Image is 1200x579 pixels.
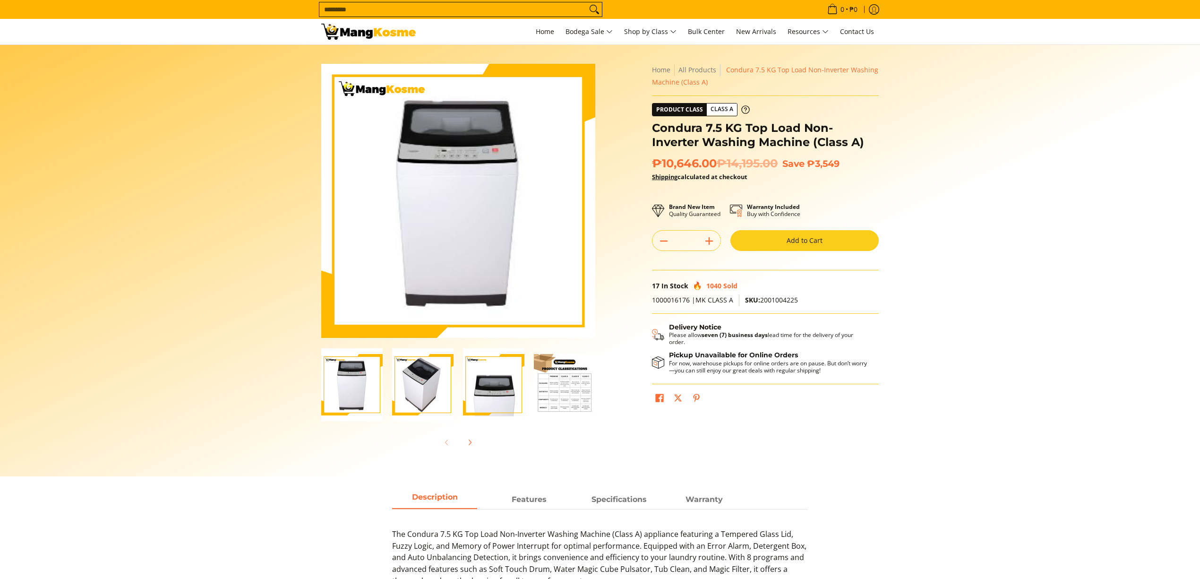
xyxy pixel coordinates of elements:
[652,173,747,181] strong: calculated at checkout
[782,158,805,169] span: Save
[683,19,729,44] a: Bulk Center
[783,19,833,44] a: Resources
[848,6,859,13] span: ₱0
[321,348,383,422] img: condura-7.5kg-topload-non-inverter-washing-machine-class-c-full-view-mang-kosme
[392,491,477,509] a: Description
[652,65,670,74] a: Home
[652,173,677,181] a: Shipping
[678,65,716,74] a: All Products
[839,6,846,13] span: 0
[669,203,720,217] p: Quality Guaranteed
[706,281,721,290] span: 1040
[652,156,778,171] span: ₱10,646.00
[531,19,559,44] a: Home
[624,26,677,38] span: Shop by Class
[788,26,829,38] span: Resources
[717,156,778,171] del: ₱14,195.00
[702,331,768,339] strong: seven (7) business days
[459,432,480,453] button: Next
[835,19,879,44] a: Contact Us
[652,281,660,290] span: 17
[698,233,720,249] button: Add
[661,491,746,508] span: Warranty
[690,391,703,407] a: Pin on Pinterest
[824,4,860,15] span: •
[487,491,572,509] a: Description 1
[425,19,879,44] nav: Main Menu
[561,19,617,44] a: Bodega Sale
[807,158,840,169] span: ₱3,549
[669,203,715,211] strong: Brand New Item
[591,495,647,504] strong: Specifications
[512,495,547,504] strong: Features
[330,64,586,338] img: condura-7.5kg-topload-non-inverter-washing-machine-class-c-full-view-mang-kosme
[669,360,869,374] p: For now, warehouse pickups for online orders are on pause. But don’t worry—you can still enjoy ou...
[747,203,800,217] p: Buy with Confidence
[707,104,737,115] span: Class A
[661,281,688,290] span: In Stock
[534,354,595,415] img: Condura 7.5 KG Top Load Non-Inverter Washing Machine (Class A)-4
[652,64,879,88] nav: Breadcrumbs
[688,27,725,36] span: Bulk Center
[392,491,477,508] span: Description
[745,295,798,304] span: 2001004225
[745,295,760,304] span: SKU:
[576,491,661,509] a: Description 2
[652,104,707,116] span: Product Class
[723,281,737,290] span: Sold
[392,348,454,422] img: Condura 7.5 KG Top Load Non-Inverter Washing Machine (Class A)-2
[669,323,721,331] strong: Delivery Notice
[566,26,613,38] span: Bodega Sale
[731,19,781,44] a: New Arrivals
[652,295,733,304] span: 1000016176 |MK CLASS A
[652,103,750,116] a: Product Class Class A
[671,391,685,407] a: Post on X
[669,331,869,346] p: Please allow lead time for the delivery of your order.
[321,24,416,40] img: Condura 7.5 KG Top Load Non-Inverter Washing Machine (Class A) | Mang Kosme
[652,121,879,149] h1: Condura 7.5 KG Top Load Non-Inverter Washing Machine (Class A)
[587,2,602,17] button: Search
[840,27,874,36] span: Contact Us
[669,351,798,359] strong: Pickup Unavailable for Online Orders
[652,65,878,86] span: Condura 7.5 KG Top Load Non-Inverter Washing Machine (Class A)
[653,391,666,407] a: Share on Facebook
[463,348,524,422] img: Condura 7.5 KG Top Load Non-Inverter Washing Machine (Class A)-3
[652,233,675,249] button: Subtract
[661,491,746,509] a: Description 3
[652,323,869,346] button: Shipping & Delivery
[536,27,554,36] span: Home
[736,27,776,36] span: New Arrivals
[730,230,879,251] button: Add to Cart
[747,203,800,211] strong: Warranty Included
[619,19,681,44] a: Shop by Class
